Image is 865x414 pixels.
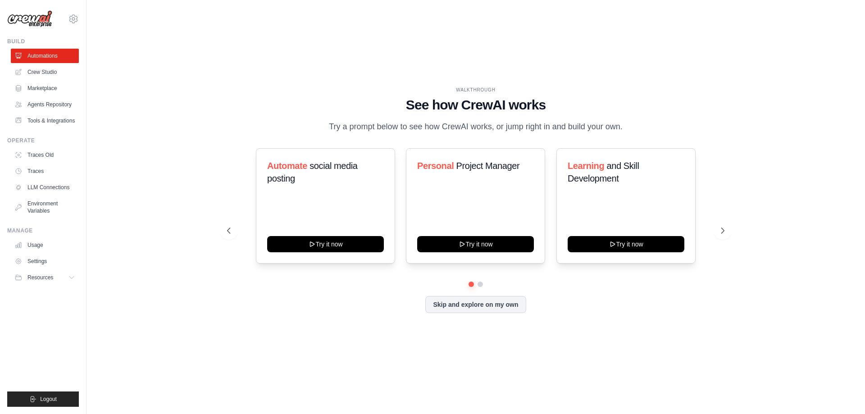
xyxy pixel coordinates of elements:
div: Operate [7,137,79,144]
span: Personal [417,161,454,171]
a: Agents Repository [11,97,79,112]
a: Usage [11,238,79,252]
a: LLM Connections [11,180,79,195]
a: Tools & Integrations [11,114,79,128]
a: Environment Variables [11,196,79,218]
a: Traces [11,164,79,178]
a: Traces Old [11,148,79,162]
div: Manage [7,227,79,234]
span: Resources [27,274,53,281]
span: and Skill Development [568,161,639,183]
button: Try it now [417,236,534,252]
button: Try it now [568,236,684,252]
p: Try a prompt below to see how CrewAI works, or jump right in and build your own. [324,120,627,133]
h1: See how CrewAI works [227,97,724,113]
div: WALKTHROUGH [227,86,724,93]
span: Learning [568,161,604,171]
span: social media posting [267,161,358,183]
span: Project Manager [456,161,520,171]
a: Settings [11,254,79,268]
span: Logout [40,396,57,403]
a: Crew Studio [11,65,79,79]
div: Build [7,38,79,45]
button: Logout [7,391,79,407]
img: Logo [7,10,52,27]
a: Automations [11,49,79,63]
span: Automate [267,161,307,171]
button: Try it now [267,236,384,252]
button: Resources [11,270,79,285]
a: Marketplace [11,81,79,96]
button: Skip and explore on my own [425,296,526,313]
